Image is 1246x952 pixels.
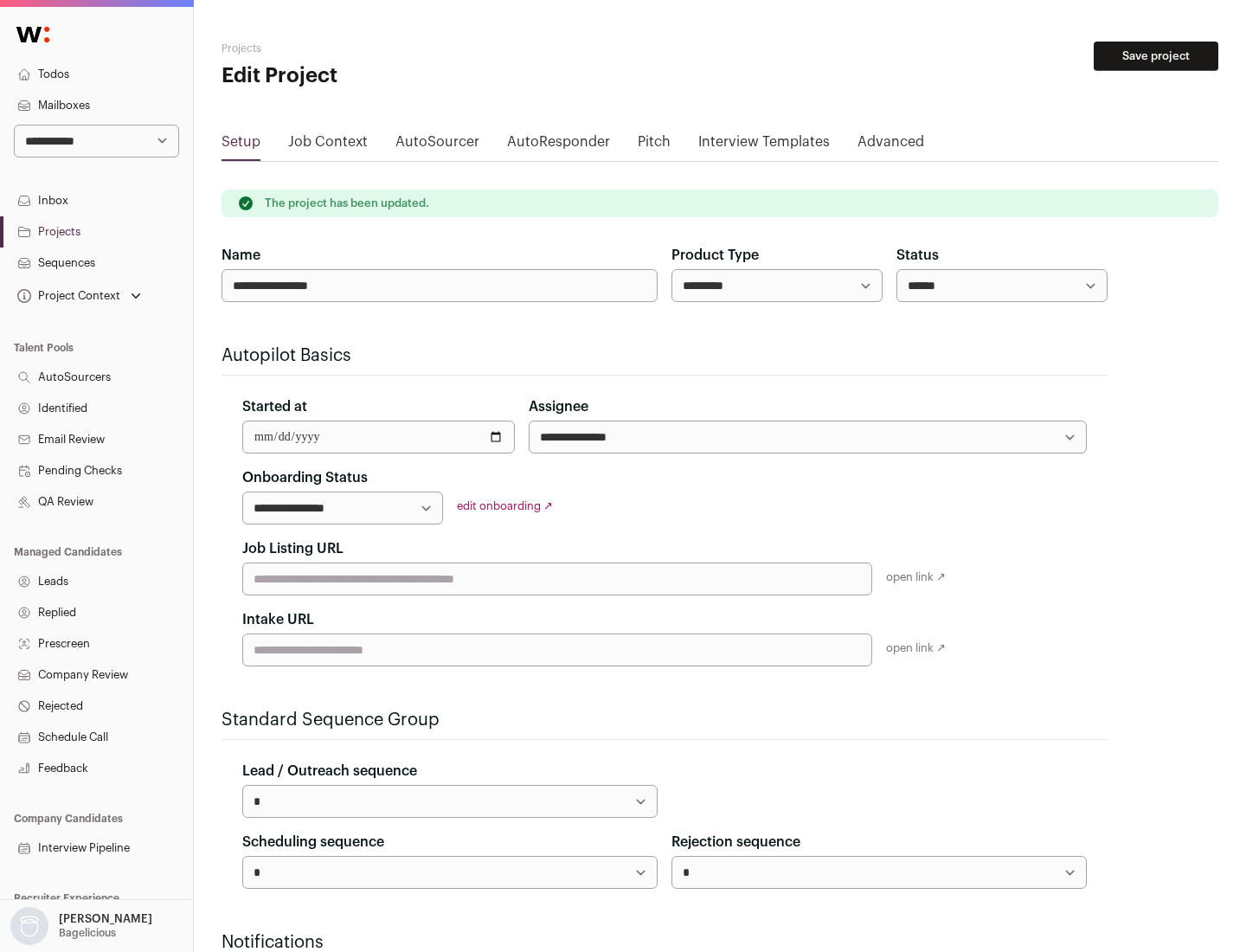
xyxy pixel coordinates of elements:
label: Status [896,245,939,266]
a: Advanced [857,132,924,159]
h2: Standard Sequence Group [222,708,1108,732]
label: Intake URL [242,609,314,630]
button: Save project [1094,42,1218,71]
img: Wellfound [7,17,59,52]
h2: Projects [222,42,554,55]
p: The project has been updated. [265,196,429,210]
label: Job Listing URL [242,538,344,559]
div: Project Context [14,289,120,303]
label: Scheduling sequence [242,832,384,852]
a: Setup [222,132,260,159]
img: nopic.png [10,907,48,945]
p: [PERSON_NAME] [59,912,152,926]
label: Name [222,245,260,266]
p: Bagelicious [59,926,116,940]
button: Open dropdown [7,907,156,945]
label: Rejection sequence [671,832,800,852]
label: Product Type [671,245,759,266]
a: AutoSourcer [395,132,479,159]
h1: Edit Project [222,62,554,90]
label: Onboarding Status [242,467,368,488]
button: Open dropdown [14,284,145,308]
a: Interview Templates [698,132,830,159]
a: AutoResponder [507,132,610,159]
a: Job Context [288,132,368,159]
a: Pitch [638,132,671,159]
label: Assignee [529,396,588,417]
label: Started at [242,396,307,417]
h2: Autopilot Basics [222,344,1108,368]
a: edit onboarding ↗ [457,500,553,511]
label: Lead / Outreach sequence [242,761,417,782]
